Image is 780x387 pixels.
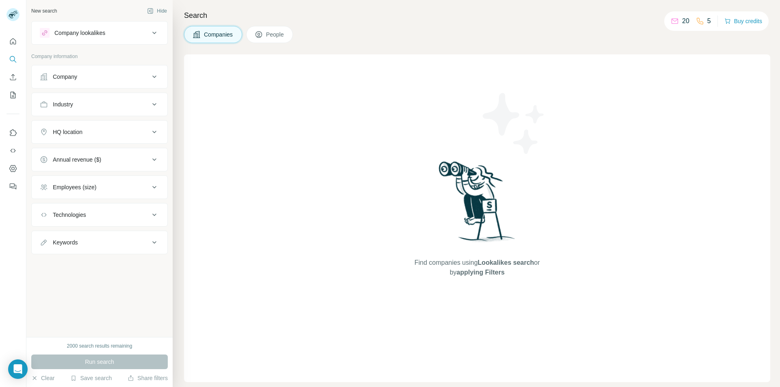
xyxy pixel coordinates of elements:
[32,177,167,197] button: Employees (size)
[70,374,112,382] button: Save search
[53,128,82,136] div: HQ location
[31,53,168,60] p: Company information
[32,23,167,43] button: Company lookalikes
[141,5,173,17] button: Hide
[32,95,167,114] button: Industry
[435,159,520,250] img: Surfe Illustration - Woman searching with binoculars
[457,269,505,276] span: applying Filters
[184,10,770,21] h4: Search
[6,70,19,84] button: Enrich CSV
[6,52,19,67] button: Search
[724,15,762,27] button: Buy credits
[6,143,19,158] button: Use Surfe API
[53,238,78,246] div: Keywords
[32,67,167,86] button: Company
[478,259,534,266] span: Lookalikes search
[54,29,105,37] div: Company lookalikes
[6,88,19,102] button: My lists
[53,73,77,81] div: Company
[707,16,711,26] p: 5
[31,374,54,382] button: Clear
[53,100,73,108] div: Industry
[477,87,550,160] img: Surfe Illustration - Stars
[53,211,86,219] div: Technologies
[6,34,19,49] button: Quick start
[53,156,101,164] div: Annual revenue ($)
[67,342,132,350] div: 2000 search results remaining
[682,16,689,26] p: 20
[128,374,168,382] button: Share filters
[204,30,234,39] span: Companies
[412,258,542,277] span: Find companies using or by
[31,7,57,15] div: New search
[266,30,285,39] span: People
[6,125,19,140] button: Use Surfe on LinkedIn
[32,205,167,225] button: Technologies
[8,359,28,379] div: Open Intercom Messenger
[6,161,19,176] button: Dashboard
[32,233,167,252] button: Keywords
[32,150,167,169] button: Annual revenue ($)
[6,179,19,194] button: Feedback
[32,122,167,142] button: HQ location
[53,183,96,191] div: Employees (size)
